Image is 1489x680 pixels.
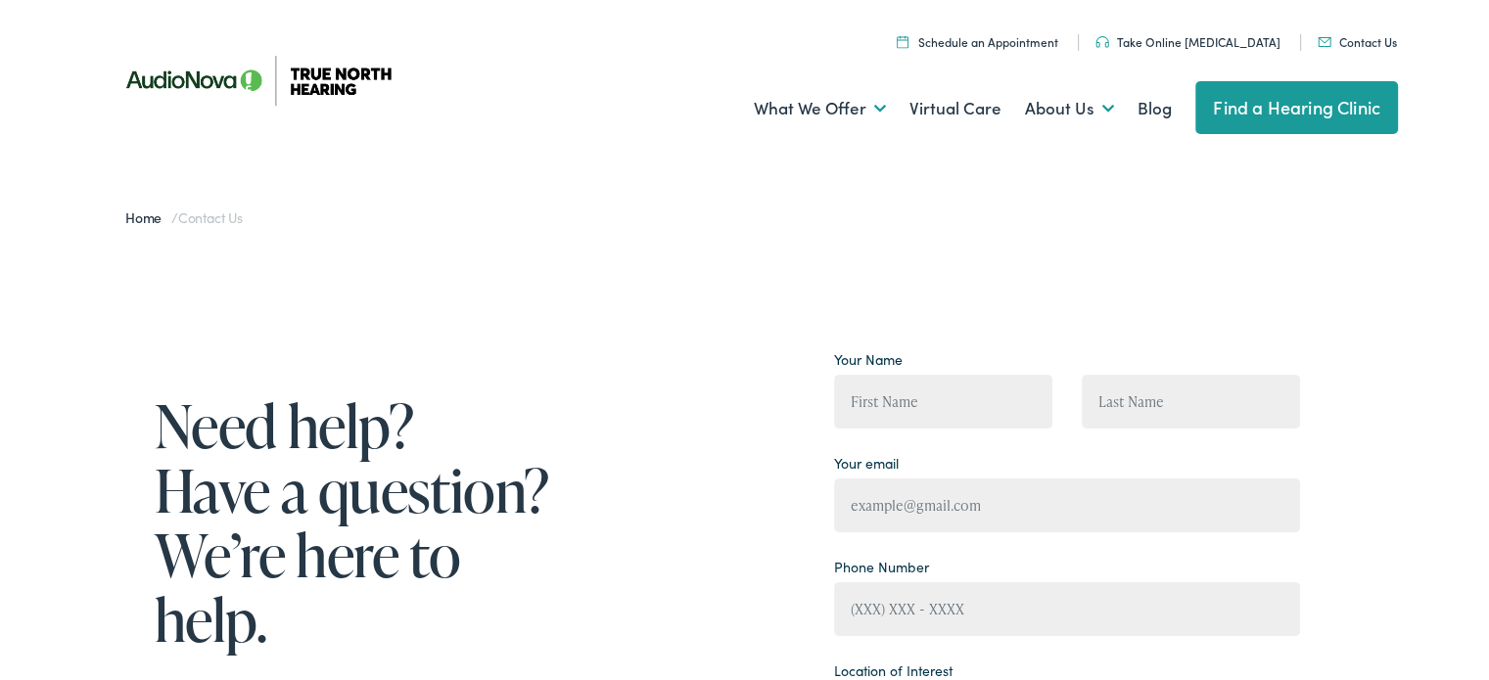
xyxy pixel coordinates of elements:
[125,204,243,224] span: /
[834,476,1300,529] input: example@gmail.com
[834,372,1052,426] input: First Name
[834,657,953,678] label: Location of Interest
[1082,372,1300,426] input: Last Name
[1095,30,1280,47] a: Take Online [MEDICAL_DATA]
[155,390,556,649] h1: Need help? Have a question? We’re here to help.
[1025,69,1114,142] a: About Us
[754,69,886,142] a: What We Offer
[909,69,1001,142] a: Virtual Care
[1318,30,1397,47] a: Contact Us
[834,346,903,367] label: Your Name
[897,32,908,45] img: Icon symbolizing a calendar in color code ffb348
[1195,78,1398,131] a: Find a Hearing Clinic
[1095,33,1109,45] img: Headphones icon in color code ffb348
[1138,69,1172,142] a: Blog
[834,579,1300,633] input: (XXX) XXX - XXXX
[834,450,899,471] label: Your email
[1318,34,1331,44] img: Mail icon in color code ffb348, used for communication purposes
[897,30,1058,47] a: Schedule an Appointment
[178,204,243,224] span: Contact Us
[125,204,171,224] a: Home
[834,554,929,574] label: Phone Number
